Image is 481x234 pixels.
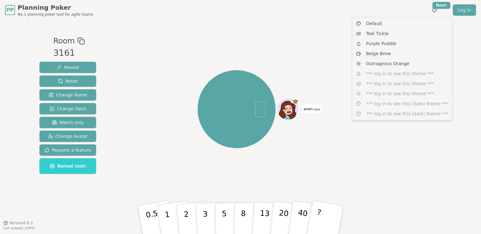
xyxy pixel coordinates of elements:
span: Default [366,20,382,27]
span: Beige Brew [366,50,391,57]
span: Teal Tickle [366,30,389,37]
span: Purple Puddle [366,40,396,47]
span: Outrageous Orange [366,60,409,67]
